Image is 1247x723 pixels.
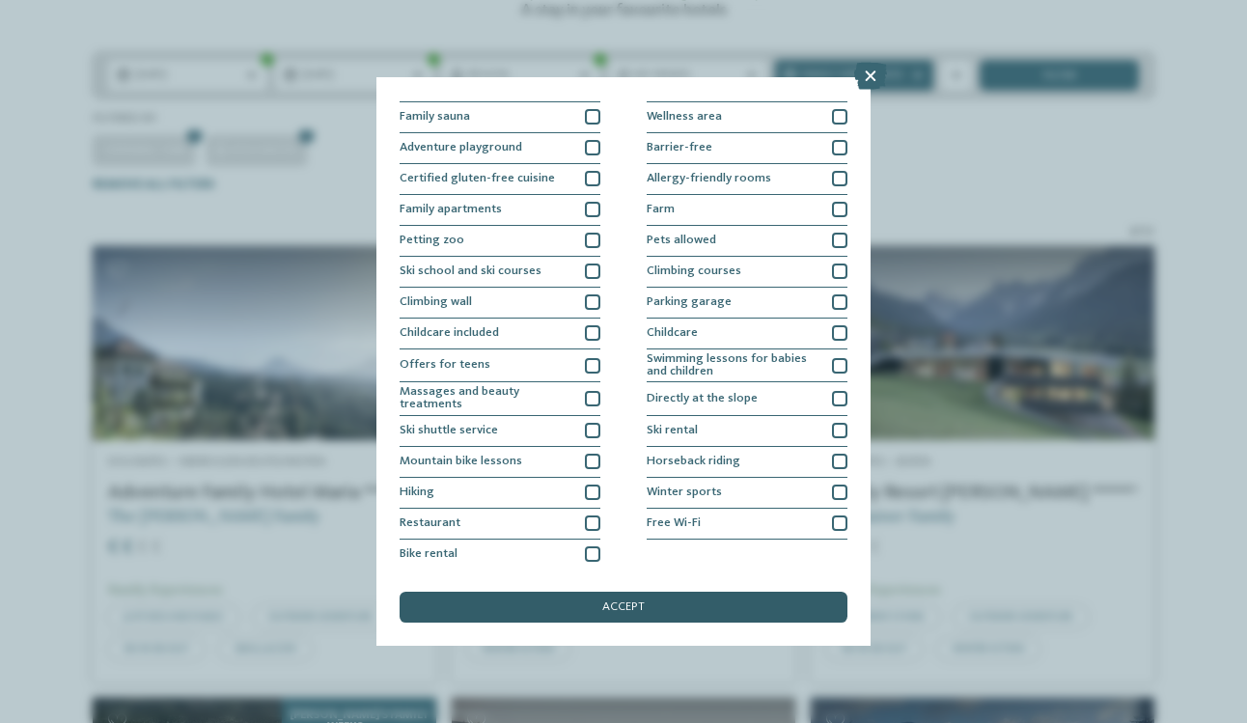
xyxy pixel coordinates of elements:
span: Hiking [400,487,434,499]
span: Barrier-free [647,142,712,154]
span: Pets allowed [647,235,716,247]
span: Ski school and ski courses [400,265,541,278]
span: Adventure playground [400,142,522,154]
span: Swimming lessons for babies and children [647,353,820,378]
span: Farm [647,204,675,216]
span: Directly at the slope [647,393,758,405]
span: Allergy-friendly rooms [647,173,771,185]
span: Mountain bike lessons [400,456,522,468]
span: Childcare included [400,327,499,340]
span: Wellness area [647,111,722,124]
span: Ski shuttle service [400,425,498,437]
span: Restaurant [400,517,460,530]
span: Family sauna [400,111,470,124]
span: Bike rental [400,548,457,561]
span: Climbing courses [647,265,741,278]
span: Free Wi-Fi [647,517,701,530]
span: Ski rental [647,425,698,437]
span: Winter sports [647,487,722,499]
span: Petting zoo [400,235,464,247]
span: Childcare [647,327,698,340]
span: Certified gluten-free cuisine [400,173,555,185]
span: Horseback riding [647,456,740,468]
span: Offers for teens [400,359,490,372]
span: Parking garage [647,296,732,309]
span: Massages and beauty treatments [400,386,573,411]
span: Climbing wall [400,296,472,309]
span: accept [602,601,645,614]
span: Family apartments [400,204,502,216]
